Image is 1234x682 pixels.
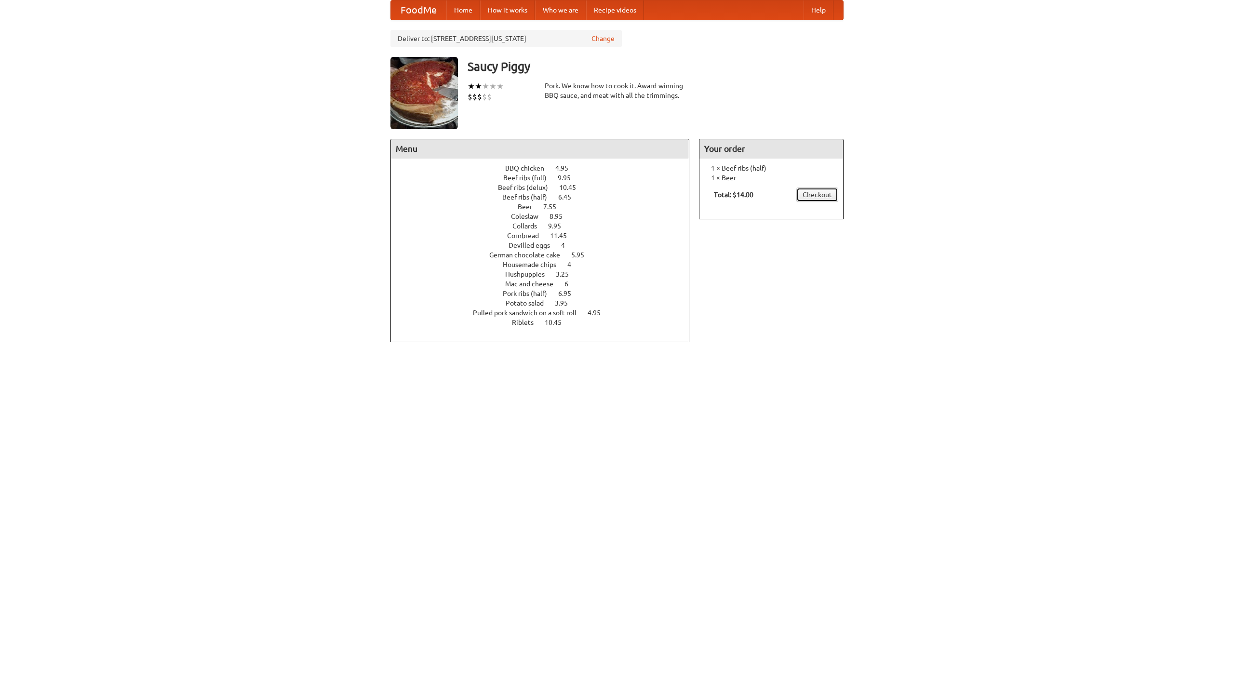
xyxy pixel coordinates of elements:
span: 5.95 [571,251,594,259]
span: 4 [561,241,575,249]
span: Pulled pork sandwich on a soft roll [473,309,586,317]
span: Hushpuppies [505,270,554,278]
span: Devilled eggs [509,241,560,249]
img: angular.jpg [390,57,458,129]
span: Beef ribs (full) [503,174,556,182]
li: $ [487,92,492,102]
span: Riblets [512,319,543,326]
span: Mac and cheese [505,280,563,288]
a: Hushpuppies 3.25 [505,270,587,278]
span: Potato salad [506,299,553,307]
span: Cornbread [507,232,549,240]
span: BBQ chicken [505,164,554,172]
a: Who we are [535,0,586,20]
a: Potato salad 3.95 [506,299,586,307]
li: $ [482,92,487,102]
li: $ [477,92,482,102]
a: Beer 7.55 [518,203,574,211]
span: 4 [567,261,581,268]
li: $ [468,92,472,102]
span: 4.95 [555,164,578,172]
a: Devilled eggs 4 [509,241,583,249]
a: Beef ribs (half) 6.45 [502,193,589,201]
a: Mac and cheese 6 [505,280,586,288]
span: 11.45 [550,232,577,240]
a: Pulled pork sandwich on a soft roll 4.95 [473,309,618,317]
li: ★ [489,81,496,92]
a: Change [591,34,615,43]
li: ★ [496,81,504,92]
span: 6.95 [558,290,581,297]
h3: Saucy Piggy [468,57,844,76]
h4: Your order [699,139,843,159]
a: Coleslaw 8.95 [511,213,580,220]
span: 9.95 [558,174,580,182]
li: $ [472,92,477,102]
a: Recipe videos [586,0,644,20]
span: 6.45 [558,193,581,201]
div: Deliver to: [STREET_ADDRESS][US_STATE] [390,30,622,47]
span: 10.45 [545,319,571,326]
h4: Menu [391,139,689,159]
li: ★ [482,81,489,92]
a: BBQ chicken 4.95 [505,164,586,172]
li: ★ [475,81,482,92]
a: Checkout [796,187,838,202]
li: ★ [468,81,475,92]
span: 10.45 [559,184,586,191]
span: 3.95 [555,299,577,307]
a: Home [446,0,480,20]
a: FoodMe [391,0,446,20]
span: Coleslaw [511,213,548,220]
span: 3.25 [556,270,578,278]
a: German chocolate cake 5.95 [489,251,602,259]
a: Collards 9.95 [512,222,579,230]
li: 1 × Beer [704,173,838,183]
a: Help [804,0,833,20]
span: Beer [518,203,542,211]
span: 7.55 [543,203,566,211]
span: Beef ribs (half) [502,193,557,201]
a: Cornbread 11.45 [507,232,585,240]
a: Beef ribs (full) 9.95 [503,174,589,182]
span: 9.95 [548,222,571,230]
a: Pork ribs (half) 6.95 [503,290,589,297]
span: German chocolate cake [489,251,570,259]
div: Pork. We know how to cook it. Award-winning BBQ sauce, and meat with all the trimmings. [545,81,689,100]
span: 6 [564,280,578,288]
span: Housemade chips [503,261,566,268]
span: Collards [512,222,547,230]
a: How it works [480,0,535,20]
b: Total: $14.00 [714,191,753,199]
span: 8.95 [550,213,572,220]
span: Beef ribs (delux) [498,184,558,191]
li: 1 × Beef ribs (half) [704,163,838,173]
a: Housemade chips 4 [503,261,589,268]
a: Beef ribs (delux) 10.45 [498,184,594,191]
span: Pork ribs (half) [503,290,557,297]
a: Riblets 10.45 [512,319,579,326]
span: 4.95 [588,309,610,317]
